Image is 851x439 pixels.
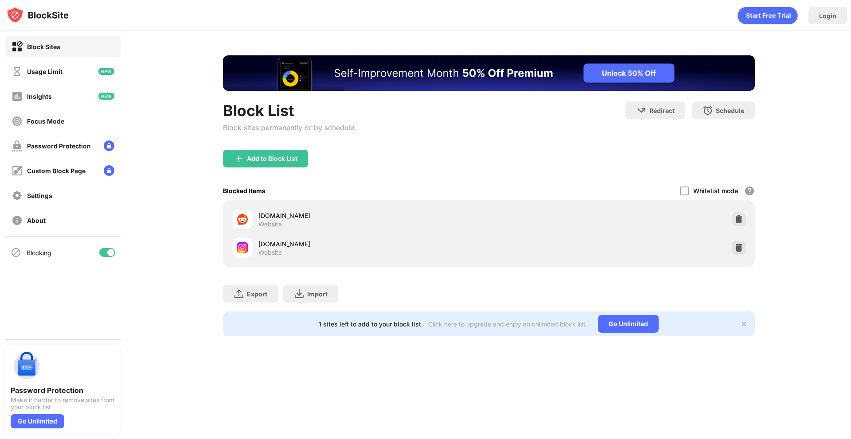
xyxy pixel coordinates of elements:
[27,249,51,256] div: Blocking
[27,117,64,125] div: Focus Mode
[11,247,21,258] img: blocking-icon.svg
[12,66,23,77] img: time-usage-off.svg
[104,140,114,151] img: lock-menu.svg
[12,91,23,102] img: insights-off.svg
[6,6,69,24] img: logo-blocksite.svg
[741,320,748,327] img: x-button.svg
[237,242,248,253] img: favicons
[223,55,755,91] iframe: Banner
[307,290,328,298] div: Import
[98,93,114,100] img: new-icon.svg
[716,107,744,114] div: Schedule
[258,211,489,220] div: [DOMAIN_NAME]
[237,214,248,225] img: favicons
[27,93,52,100] div: Insights
[27,43,60,51] div: Block Sites
[12,215,23,226] img: about-off.svg
[27,142,91,150] div: Password Protection
[12,140,23,152] img: password-protection-off.svg
[223,187,265,194] div: Blocked Items
[12,190,23,201] img: settings-off.svg
[258,249,282,256] div: Website
[223,101,354,120] div: Block List
[27,68,62,75] div: Usage Limit
[223,123,354,132] div: Block sites permanently or by schedule
[11,414,64,428] div: Go Unlimited
[258,220,282,228] div: Website
[258,239,489,249] div: [DOMAIN_NAME]
[693,187,738,194] div: Whitelist mode
[319,320,423,328] div: 1 sites left to add to your block list.
[738,7,798,24] div: animation
[12,41,23,52] img: block-on.svg
[98,68,114,75] img: new-icon.svg
[247,155,297,162] div: Add to Block List
[27,217,46,224] div: About
[428,320,587,328] div: Click here to upgrade and enjoy an unlimited block list.
[819,12,836,19] div: Login
[104,165,114,176] img: lock-menu.svg
[27,167,86,175] div: Custom Block Page
[649,107,675,114] div: Redirect
[11,386,115,395] div: Password Protection
[11,396,115,411] div: Make it harder to remove sites from your block list
[27,192,52,199] div: Settings
[247,290,267,298] div: Export
[598,315,659,333] div: Go Unlimited
[12,165,23,176] img: customize-block-page-off.svg
[12,116,23,127] img: focus-off.svg
[11,350,43,382] img: push-password-protection.svg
